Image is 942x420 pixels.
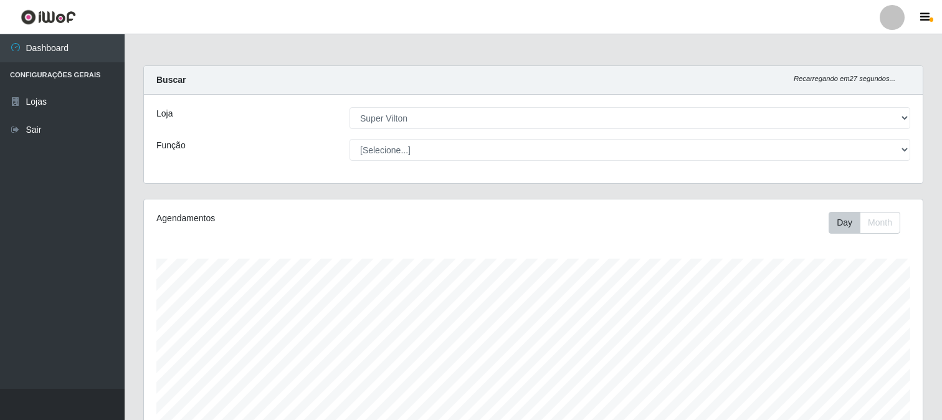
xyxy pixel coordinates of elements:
strong: Buscar [156,75,186,85]
img: CoreUI Logo [21,9,76,25]
div: First group [829,212,900,234]
div: Toolbar with button groups [829,212,910,234]
button: Day [829,212,860,234]
div: Agendamentos [156,212,460,225]
i: Recarregando em 27 segundos... [794,75,895,82]
label: Loja [156,107,173,120]
label: Função [156,139,186,152]
button: Month [860,212,900,234]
